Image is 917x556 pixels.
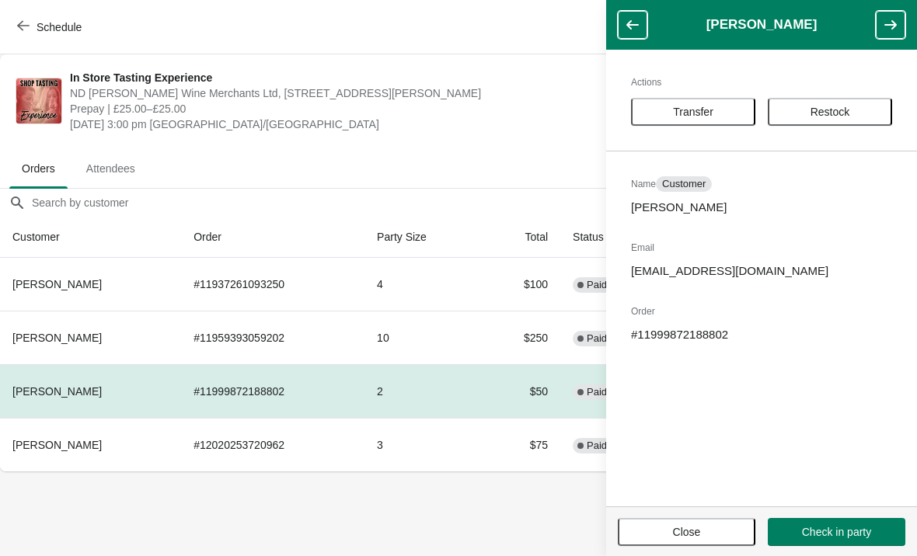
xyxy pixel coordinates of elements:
[364,364,483,418] td: 2
[9,155,68,182] span: Orders
[587,440,607,452] span: Paid
[483,418,560,471] td: $75
[662,178,706,190] span: Customer
[587,332,607,345] span: Paid
[74,155,148,182] span: Attendees
[12,332,102,344] span: [PERSON_NAME]
[802,526,871,538] span: Check in party
[631,200,892,215] p: [PERSON_NAME]
[364,311,483,364] td: 10
[673,526,701,538] span: Close
[483,217,560,258] th: Total
[70,116,624,132] span: [DATE] 3:00 pm [GEOGRAPHIC_DATA]/[GEOGRAPHIC_DATA]
[181,364,364,418] td: # 11999872188802
[70,70,624,85] span: In Store Tasting Experience
[8,13,94,41] button: Schedule
[631,240,892,255] h2: Email
[181,258,364,311] td: # 11937261093250
[647,17,876,33] h1: [PERSON_NAME]
[12,385,102,398] span: [PERSON_NAME]
[768,98,892,126] button: Restock
[483,364,560,418] td: $50
[631,263,892,279] p: [EMAIL_ADDRESS][DOMAIN_NAME]
[483,311,560,364] td: $250
[31,189,917,217] input: Search by customer
[631,327,892,342] p: # 11999872188802
[631,304,892,319] h2: Order
[181,311,364,364] td: # 11959393059202
[483,258,560,311] td: $100
[768,518,905,546] button: Check in party
[811,106,850,118] span: Restock
[12,439,102,451] span: [PERSON_NAME]
[618,518,755,546] button: Close
[70,101,624,116] span: Prepay | £25.00–£25.00
[560,217,664,258] th: Status
[37,21,82,33] span: Schedule
[673,106,713,118] span: Transfer
[364,258,483,311] td: 4
[70,85,624,101] span: ND [PERSON_NAME] Wine Merchants Ltd, [STREET_ADDRESS][PERSON_NAME]
[587,279,607,291] span: Paid
[631,176,892,192] h2: Name
[181,217,364,258] th: Order
[364,217,483,258] th: Party Size
[181,418,364,471] td: # 12020253720962
[631,98,755,126] button: Transfer
[587,386,607,398] span: Paid
[16,78,61,123] img: In Store Tasting Experience
[364,418,483,471] td: 3
[631,75,892,90] h2: Actions
[12,278,102,290] span: [PERSON_NAME]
